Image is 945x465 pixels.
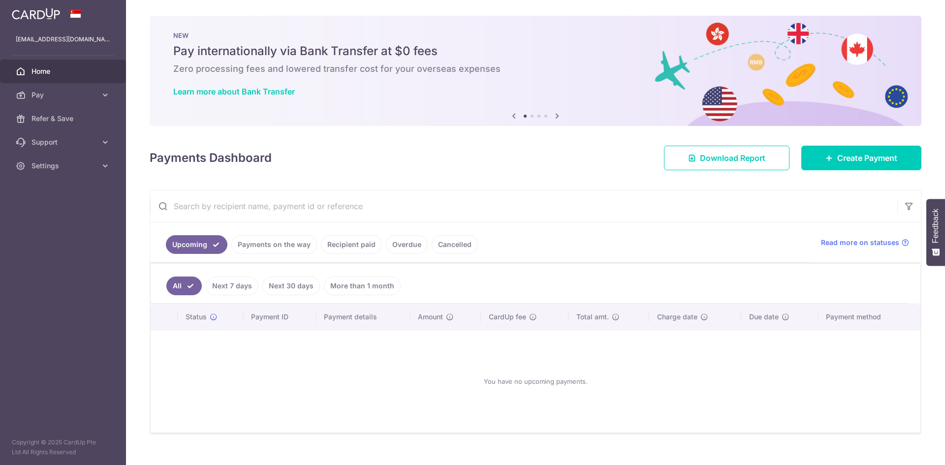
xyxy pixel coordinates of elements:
div: You have no upcoming payments. [162,338,909,425]
a: Download Report [664,146,789,170]
span: Amount [418,312,443,322]
span: Due date [749,312,779,322]
a: Learn more about Bank Transfer [173,87,295,96]
a: Recipient paid [321,235,382,254]
a: Cancelled [432,235,478,254]
p: [EMAIL_ADDRESS][DOMAIN_NAME] [16,34,110,44]
span: Feedback [931,209,940,243]
h6: Zero processing fees and lowered transfer cost for your overseas expenses [173,63,898,75]
span: Charge date [657,312,697,322]
span: Pay [31,90,96,100]
th: Payment ID [243,304,316,330]
span: Read more on statuses [821,238,899,248]
p: NEW [173,31,898,39]
a: Next 30 days [262,277,320,295]
h4: Payments Dashboard [150,149,272,167]
th: Payment method [818,304,920,330]
span: Home [31,66,96,76]
h5: Pay internationally via Bank Transfer at $0 fees [173,43,898,59]
span: Create Payment [837,152,897,164]
span: Download Report [700,152,765,164]
a: Create Payment [801,146,921,170]
span: Settings [31,161,96,171]
span: CardUp fee [489,312,526,322]
a: Read more on statuses [821,238,909,248]
span: Status [186,312,207,322]
a: All [166,277,202,295]
span: Refer & Save [31,114,96,124]
span: Support [31,137,96,147]
a: Upcoming [166,235,227,254]
a: Overdue [386,235,428,254]
th: Payment details [316,304,410,330]
input: Search by recipient name, payment id or reference [150,190,897,222]
button: Feedback - Show survey [926,199,945,266]
img: Bank transfer banner [150,16,921,126]
a: More than 1 month [324,277,401,295]
a: Payments on the way [231,235,317,254]
img: CardUp [12,8,60,20]
a: Next 7 days [206,277,258,295]
span: Total amt. [576,312,609,322]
